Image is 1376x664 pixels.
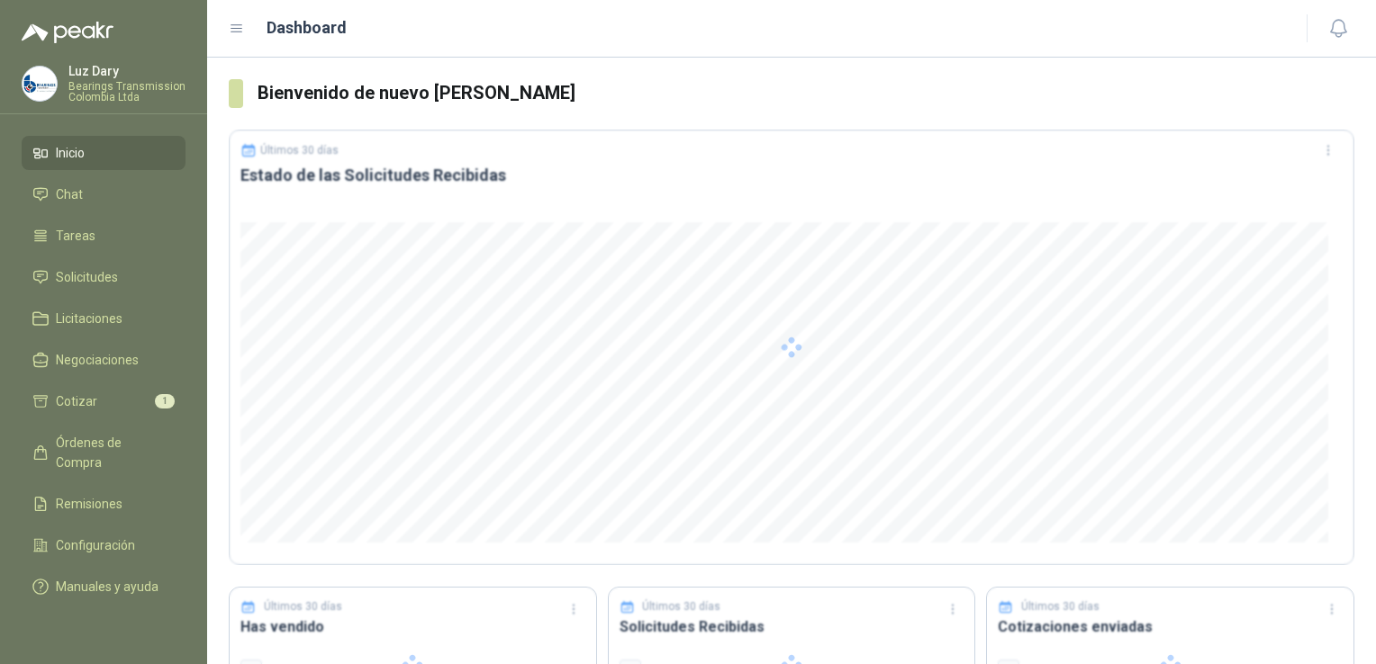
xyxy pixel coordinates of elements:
span: Chat [56,184,83,204]
span: Cotizar [56,391,97,411]
a: Solicitudes [22,260,186,294]
h3: Bienvenido de nuevo [PERSON_NAME] [258,79,1354,107]
span: Inicio [56,143,85,163]
span: Tareas [56,226,95,246]
a: Negociaciones [22,343,186,377]
span: 1 [155,394,175,408]
a: Licitaciones [22,301,186,336]
a: Chat [22,177,186,211]
img: Logo peakr [22,22,113,43]
a: Órdenes de Compra [22,426,186,480]
span: Remisiones [56,494,122,514]
img: Company Logo [23,67,57,101]
p: Bearings Transmission Colombia Ltda [68,81,186,103]
span: Negociaciones [56,350,139,370]
span: Solicitudes [56,267,118,287]
p: Luz Dary [68,65,186,77]
a: Inicio [22,136,186,170]
a: Cotizar1 [22,384,186,418]
span: Configuración [56,535,135,555]
a: Tareas [22,219,186,253]
span: Manuales y ayuda [56,577,158,597]
h1: Dashboard [267,15,347,40]
a: Remisiones [22,487,186,521]
span: Licitaciones [56,309,122,328]
a: Configuración [22,528,186,562]
a: Manuales y ayuda [22,570,186,604]
span: Órdenes de Compra [56,433,168,472]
